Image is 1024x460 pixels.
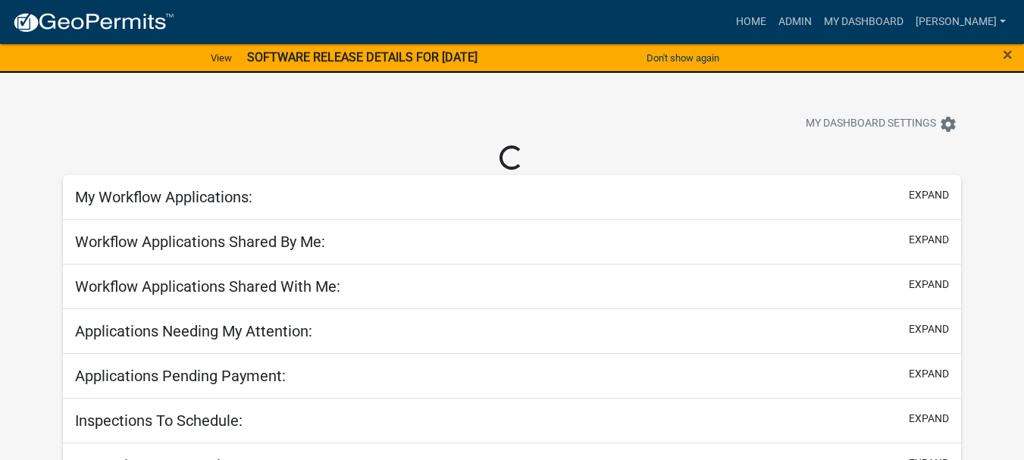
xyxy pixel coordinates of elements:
[909,366,949,382] button: expand
[1003,45,1013,64] button: Close
[205,45,238,70] a: View
[75,277,340,296] h5: Workflow Applications Shared With Me:
[75,233,325,251] h5: Workflow Applications Shared By Me:
[909,232,949,248] button: expand
[640,45,725,70] button: Don't show again
[909,411,949,427] button: expand
[818,8,910,36] a: My Dashboard
[806,115,936,133] span: My Dashboard Settings
[730,8,772,36] a: Home
[75,411,243,430] h5: Inspections To Schedule:
[75,188,252,206] h5: My Workflow Applications:
[247,50,478,64] strong: SOFTWARE RELEASE DETAILS FOR [DATE]
[75,367,286,385] h5: Applications Pending Payment:
[910,8,1012,36] a: [PERSON_NAME]
[939,115,957,133] i: settings
[75,322,312,340] h5: Applications Needing My Attention:
[909,277,949,293] button: expand
[772,8,818,36] a: Admin
[909,321,949,337] button: expand
[909,187,949,203] button: expand
[1003,44,1013,65] span: ×
[794,109,969,139] button: My Dashboard Settingssettings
